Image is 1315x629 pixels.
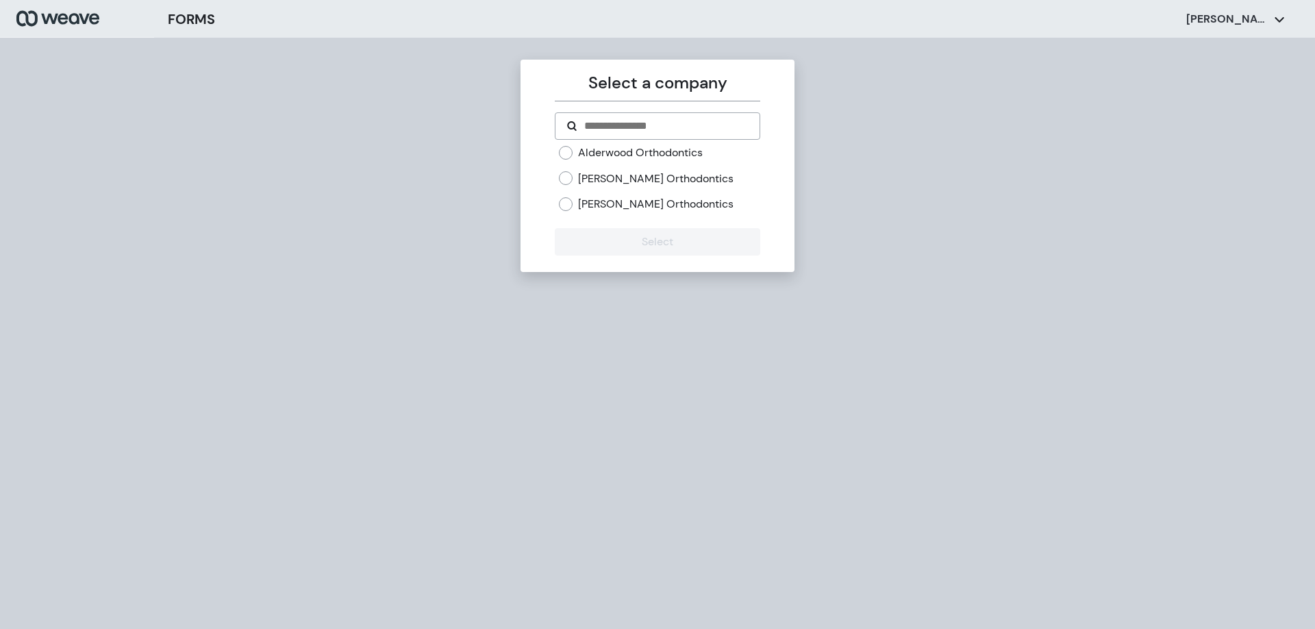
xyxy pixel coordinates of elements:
[583,118,748,134] input: Search
[578,171,734,186] label: [PERSON_NAME] Orthodontics
[1186,12,1268,27] p: [PERSON_NAME]
[578,197,734,212] label: [PERSON_NAME] Orthodontics
[578,145,703,160] label: Alderwood Orthodontics
[555,228,760,256] button: Select
[168,9,215,29] h3: FORMS
[555,71,760,95] p: Select a company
